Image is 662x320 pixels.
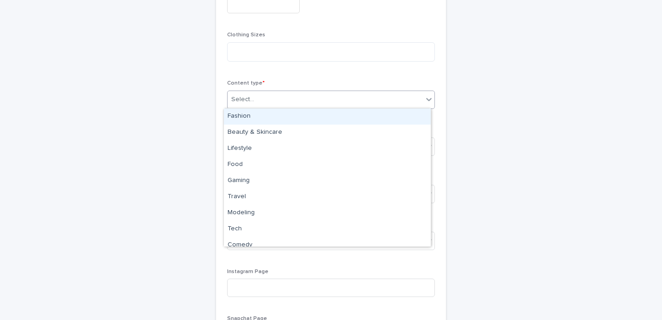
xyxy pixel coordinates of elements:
div: Fashion [224,109,431,125]
div: Food [224,157,431,173]
span: Content type [227,80,265,86]
span: Clothing Sizes [227,32,265,38]
div: Lifestyle [224,141,431,157]
div: Gaming [224,173,431,189]
div: Comedy [224,237,431,253]
div: Modeling [224,205,431,221]
div: Beauty & Skincare [224,125,431,141]
span: Instagram Page [227,269,268,274]
div: Tech [224,221,431,237]
div: Select... [231,95,254,104]
div: Travel [224,189,431,205]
